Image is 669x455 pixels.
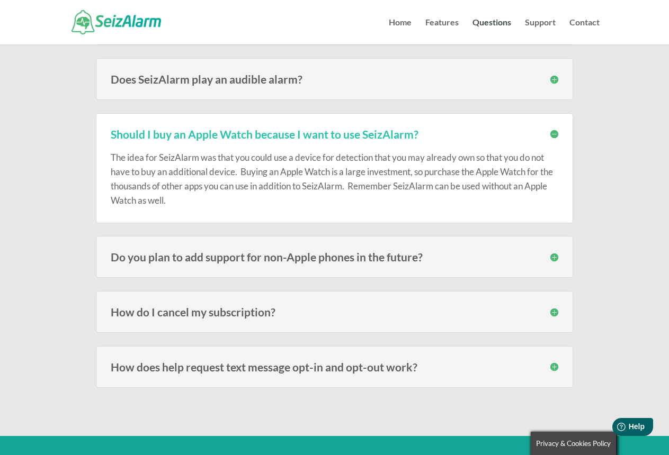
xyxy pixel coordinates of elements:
[111,306,558,317] h3: How do I cancel my subscription?
[525,19,556,44] a: Support
[111,140,558,208] div: The idea for SeizAlarm was that you could use a device for detection that you may already own so ...
[569,19,600,44] a: Contact
[536,439,611,448] span: Privacy & Cookies Policy
[472,19,511,44] a: Questions
[111,361,558,372] h3: How does help request text message opt-in and opt-out work?
[72,10,161,34] img: SeizAlarm
[111,129,558,140] h3: Should I buy an Apple Watch because I want to use SeizAlarm?
[389,19,412,44] a: Home
[575,414,657,443] iframe: Help widget launcher
[111,251,558,262] h3: Do you plan to add support for non-Apple phones in the future?
[111,74,558,85] h3: Does SeizAlarm play an audible alarm?
[425,19,459,44] a: Features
